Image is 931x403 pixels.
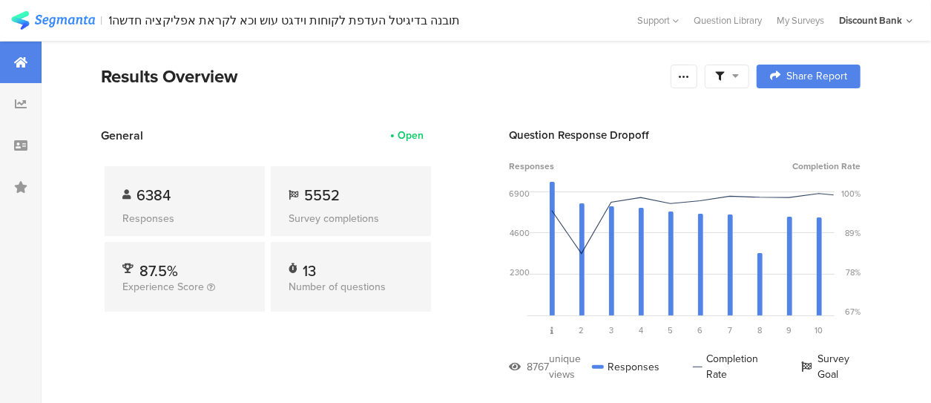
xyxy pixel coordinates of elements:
[510,227,530,239] div: 4600
[839,13,902,27] div: Discount Bank
[693,351,768,382] div: Completion Rate
[289,211,413,226] div: Survey completions
[101,12,103,29] div: |
[510,266,530,278] div: 2300
[592,351,659,382] div: Responses
[686,13,769,27] a: Question Library
[757,324,762,336] span: 8
[637,9,679,32] div: Support
[609,324,613,336] span: 3
[815,324,823,336] span: 10
[579,324,585,336] span: 2
[668,324,674,336] span: 5
[698,324,703,336] span: 6
[841,188,861,200] div: 100%
[527,359,549,375] div: 8767
[639,324,643,336] span: 4
[787,324,792,336] span: 9
[786,71,847,82] span: Share Report
[304,184,340,206] span: 5552
[509,127,861,143] div: Question Response Dropoff
[509,160,554,173] span: Responses
[398,128,424,143] div: Open
[101,63,663,90] div: Results Overview
[139,260,178,282] span: 87.5%
[769,13,832,27] a: My Surveys
[509,188,530,200] div: 6900
[846,266,861,278] div: 78%
[845,306,861,318] div: 67%
[303,260,316,275] div: 13
[792,160,861,173] span: Completion Rate
[109,13,461,27] div: תובנה בדיגיטל העדפת לקוחות וידגט עוש וכא לקראת אפליקציה חדשה1
[101,127,143,144] span: General
[289,279,386,295] span: Number of questions
[122,279,204,295] span: Experience Score
[801,351,861,382] div: Survey Goal
[549,351,592,382] div: unique views
[122,211,247,226] div: Responses
[728,324,732,336] span: 7
[845,227,861,239] div: 89%
[136,184,171,206] span: 6384
[11,11,95,30] img: segmanta logo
